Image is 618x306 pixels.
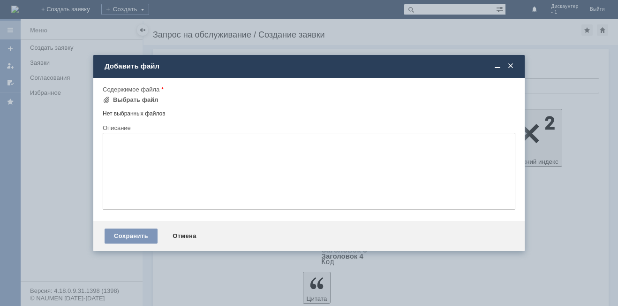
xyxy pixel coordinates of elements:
[493,62,502,70] span: Свернуть (Ctrl + M)
[113,96,158,104] div: Выбрать файл
[506,62,515,70] span: Закрыть
[103,125,513,131] div: Описание
[103,107,515,117] div: Нет выбранных файлов
[4,4,137,19] div: при входе в личный кабинет не активны кнопки, фото прилагаю
[103,86,513,92] div: Содержимое файла
[4,19,137,26] div: [PERSON_NAME], Кревенокова
[105,62,515,70] div: Добавить файл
